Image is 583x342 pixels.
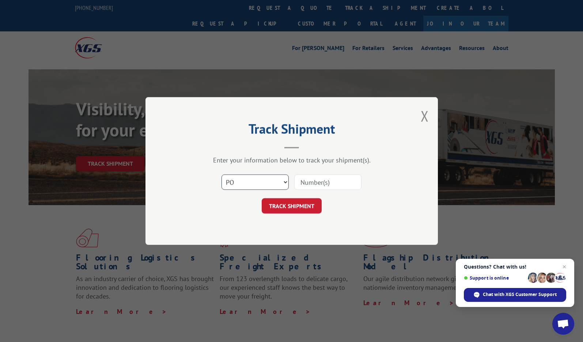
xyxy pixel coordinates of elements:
span: Questions? Chat with us! [464,264,566,270]
span: Close chat [560,262,569,271]
h2: Track Shipment [182,124,401,138]
div: Chat with XGS Customer Support [464,288,566,302]
button: Close modal [421,106,429,126]
span: Chat with XGS Customer Support [483,291,557,298]
div: Enter your information below to track your shipment(s). [182,156,401,164]
button: TRACK SHIPMENT [262,198,322,214]
span: Support is online [464,275,525,281]
input: Number(s) [294,174,361,190]
div: Open chat [552,313,574,335]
